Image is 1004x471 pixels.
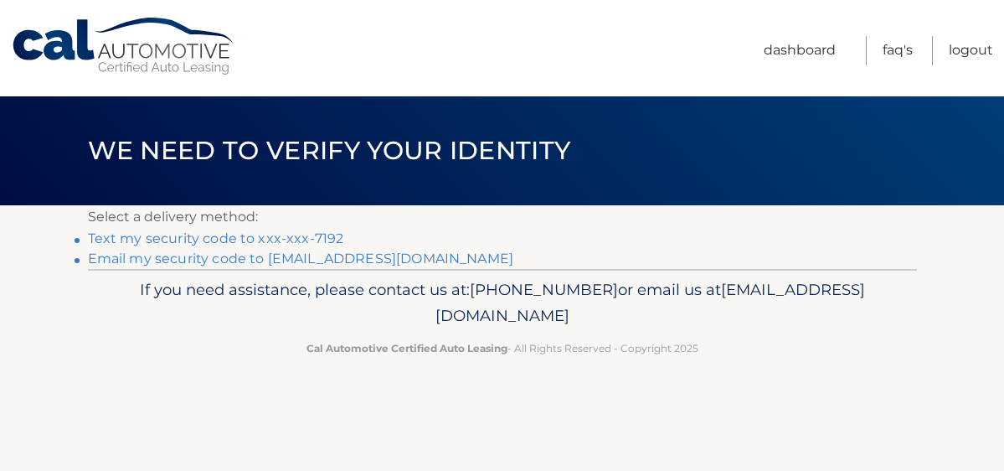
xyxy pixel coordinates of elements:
p: Select a delivery method: [88,205,917,229]
a: FAQ's [883,36,913,65]
a: Email my security code to [EMAIL_ADDRESS][DOMAIN_NAME] [88,251,514,267]
span: We need to verify your identity [88,135,571,166]
p: - All Rights Reserved - Copyright 2025 [99,339,906,357]
a: Cal Automotive [11,17,237,76]
a: Dashboard [764,36,836,65]
span: [PHONE_NUMBER] [470,280,618,299]
p: If you need assistance, please contact us at: or email us at [99,277,906,330]
a: Text my security code to xxx-xxx-7192 [88,230,344,246]
strong: Cal Automotive Certified Auto Leasing [306,342,507,355]
a: Logout [949,36,993,65]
